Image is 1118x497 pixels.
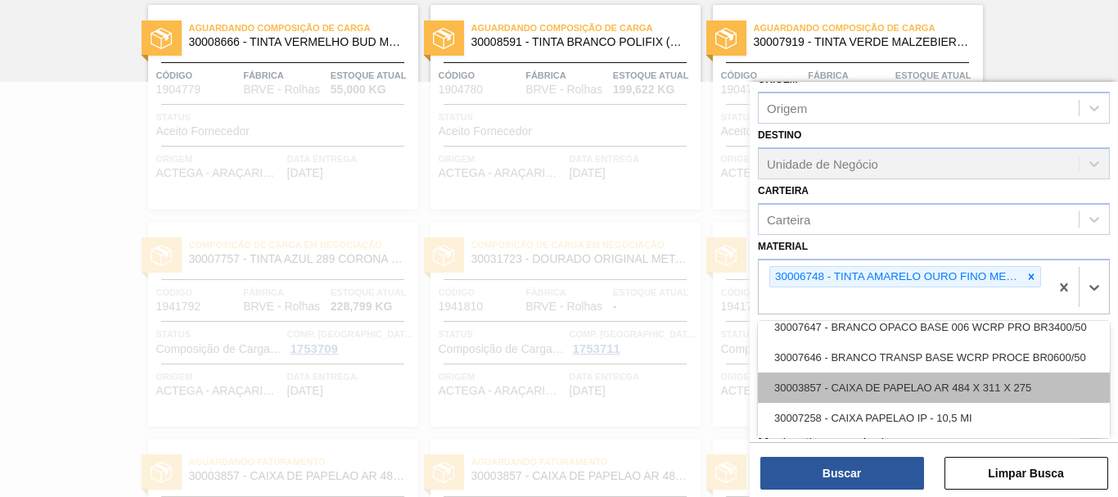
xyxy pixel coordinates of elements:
[758,312,1110,342] div: 30007647 - BRANCO OPACO BASE 006 WCRP PRO BR3400/50
[151,28,172,49] img: status
[715,28,737,49] img: status
[525,67,609,84] span: Fábrica
[701,5,983,210] a: statusAguardando Composição de Carga30007919 - TINTA VERDE MALZEBIER (VD2097/50)Código1904793Fábr...
[758,403,1110,433] div: 30007258 - CAIXA PAPELAO IP - 10,5 MI
[895,67,979,84] span: Estoque atual
[189,36,405,48] span: 30008666 - TINTA VERMELHO BUD METALFIX (VM4645/50)
[758,433,1110,463] div: 30010304 - CANTONEIRA;SEPARADORA S/ IMPRESSAO;;CANT
[767,102,807,115] div: Origem
[758,185,809,197] label: Carteira
[758,129,801,141] label: Destino
[613,67,696,84] span: Estoque atual
[189,20,418,36] span: Aguardando Composição de Carga
[767,212,810,226] div: Carteira
[754,20,983,36] span: Aguardando Composição de Carga
[433,28,454,49] img: status
[471,36,687,48] span: 30008591 - TINTA BRANCO POLIFIX (BR1054/55)
[331,67,414,84] span: Estoque atual
[758,342,1110,373] div: 30007646 - BRANCO TRANSP BASE WCRP PROCE BR0600/50
[471,20,701,36] span: Aguardando Composição de Carga
[770,267,1022,287] div: 30006748 - TINTA AMARELO OURO FINO METALF AM1012/50
[136,5,418,210] a: statusAguardando Composição de Carga30008666 - TINTA VERMELHO BUD METALFIX (VM4645/50)Código19047...
[758,373,1110,403] div: 30003857 - CAIXA DE PAPELAO AR 484 X 311 X 275
[758,241,808,252] label: Material
[243,67,327,84] span: Fábrica
[439,67,522,84] span: Código
[721,67,805,84] span: Código
[156,67,240,84] span: Código
[754,36,970,48] span: 30007919 - TINTA VERDE MALZEBIER (VD2097/50)
[808,67,891,84] span: Fábrica
[418,5,701,210] a: statusAguardando Composição de Carga30008591 - TINTA BRANCO POLIFIX (BR1054/55)Código1904780Fábri...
